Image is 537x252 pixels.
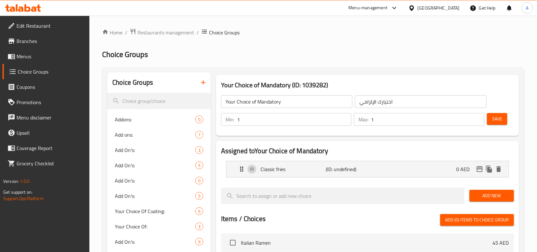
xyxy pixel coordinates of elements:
span: 3 [196,147,203,153]
div: Choices [195,162,203,169]
span: Add New [475,192,509,200]
div: Add On's:3 [107,142,211,158]
span: 7 [196,132,203,138]
span: Menu disclaimer [17,114,85,121]
span: Choice Groups [209,29,240,36]
a: Coupons [3,79,90,95]
div: Choices [195,192,203,200]
div: Choices [195,116,203,123]
span: Upsell [17,129,85,137]
span: Promotions [17,98,85,106]
span: 1.0.0 [20,177,30,185]
span: Save [492,115,502,123]
a: Menus [3,49,90,64]
span: Restaurants management [137,29,194,36]
span: Addons: [115,116,195,123]
span: Grocery Checklist [17,160,85,167]
span: Your Choice Of Coating: [115,207,195,215]
div: Add On's:0 [107,173,211,188]
span: Add On's: [115,238,195,246]
li: Expand [221,158,514,180]
div: Your Choice Of:3 [107,219,211,234]
button: edit [475,164,485,174]
span: 5 [196,193,203,199]
span: A [526,4,529,11]
p: 45 AED [493,239,509,247]
p: (ID: undefined) [326,165,369,173]
span: Coverage Report [17,144,85,152]
nav: breadcrumb [102,28,524,37]
span: Italian Ramen [241,239,493,247]
div: Expand [227,161,509,177]
span: Add On's: [115,192,195,200]
div: Add ons:7 [107,127,211,142]
p: 0 AED [457,165,475,173]
span: Get support on: [3,188,32,196]
button: Add (0) items to choice group [440,214,514,226]
input: search [221,188,464,204]
span: Add ons: [115,131,195,139]
a: Support.OpsPlatform [3,194,44,203]
p: Min: [226,116,234,123]
span: Add On's: [115,146,195,154]
span: Branches [17,37,85,45]
span: 0 [196,178,203,184]
h3: Your Choice of Mandatory (ID: 1039282) [221,80,514,90]
h2: Items / Choices [221,214,266,224]
span: Version: [3,177,19,185]
li: / [197,29,199,36]
span: 6 [196,208,203,214]
div: Choices [195,131,203,139]
p: Classic fries [261,165,326,173]
a: Choice Groups [3,64,90,79]
span: Add (0) items to choice group [445,216,509,224]
span: 5 [196,162,203,169]
div: Menu-management [349,4,388,12]
h2: Choice Groups [112,78,153,87]
a: Home [102,29,122,36]
input: search [107,93,211,109]
span: Your Choice Of: [115,223,195,230]
a: Branches [3,33,90,49]
span: 0 [196,117,203,123]
div: Add On's:5 [107,188,211,204]
div: Add On's:5 [107,158,211,173]
button: duplicate [485,164,494,174]
p: Max: [359,116,368,123]
a: Promotions [3,95,90,110]
div: Choices [195,177,203,184]
button: delete [494,164,504,174]
div: Choices [195,223,203,230]
a: Menu disclaimer [3,110,90,125]
div: Choices [195,238,203,246]
span: Add On's: [115,162,195,169]
div: [GEOGRAPHIC_DATA] [418,4,460,11]
div: Add On's:9 [107,234,211,249]
span: Select choice [226,236,240,249]
div: Your Choice Of Coating:6 [107,204,211,219]
span: Add On's: [115,177,195,184]
span: 3 [196,224,203,230]
span: Choice Groups [102,47,148,61]
a: Coverage Report [3,140,90,156]
div: Choices [195,146,203,154]
span: Edit Restaurant [17,22,85,30]
span: Coupons [17,83,85,91]
span: 9 [196,239,203,245]
a: Edit Restaurant [3,18,90,33]
span: Menus [17,53,85,60]
span: Choice Groups [18,68,85,76]
a: Upsell [3,125,90,140]
li: / [125,29,127,36]
div: Choices [195,207,203,215]
button: Save [487,113,507,125]
a: Grocery Checklist [3,156,90,171]
a: Restaurants management [130,28,194,37]
div: Addons:0 [107,112,211,127]
button: Add New [470,190,514,202]
h2: Assigned to Your Choice of Mandatory [221,146,514,156]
